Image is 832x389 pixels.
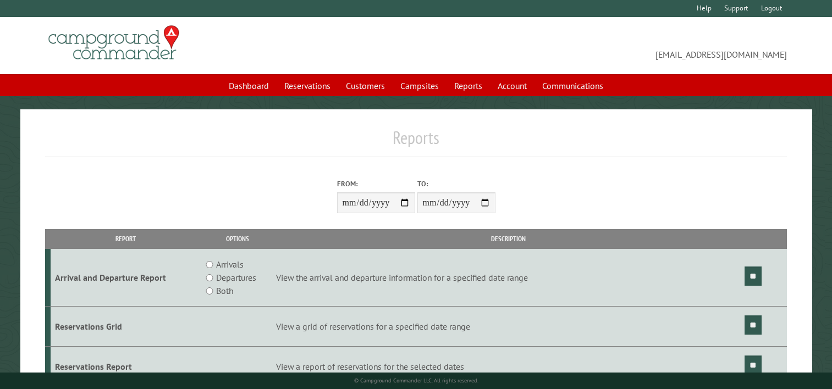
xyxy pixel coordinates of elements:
[278,75,337,96] a: Reservations
[491,75,533,96] a: Account
[448,75,489,96] a: Reports
[216,271,256,284] label: Departures
[51,346,201,386] td: Reservations Report
[216,258,244,271] label: Arrivals
[216,284,233,297] label: Both
[416,30,787,61] span: [EMAIL_ADDRESS][DOMAIN_NAME]
[339,75,392,96] a: Customers
[274,229,743,248] th: Description
[354,377,478,384] small: © Campground Commander LLC. All rights reserved.
[536,75,610,96] a: Communications
[51,307,201,347] td: Reservations Grid
[274,307,743,347] td: View a grid of reservations for a specified date range
[51,249,201,307] td: Arrival and Departure Report
[394,75,445,96] a: Campsites
[337,179,415,189] label: From:
[45,127,787,157] h1: Reports
[201,229,274,248] th: Options
[51,229,201,248] th: Report
[274,249,743,307] td: View the arrival and departure information for a specified date range
[417,179,495,189] label: To:
[222,75,276,96] a: Dashboard
[45,21,183,64] img: Campground Commander
[274,346,743,386] td: View a report of reservations for the selected dates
